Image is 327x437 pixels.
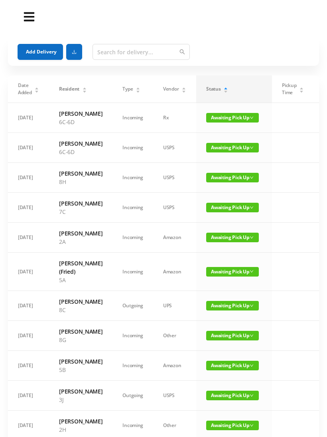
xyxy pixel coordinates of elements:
h6: [PERSON_NAME] [59,417,102,425]
span: Awaiting Pick Up [206,267,259,277]
span: Awaiting Pick Up [206,113,259,123]
div: Sort [299,86,304,91]
h6: [PERSON_NAME] [59,169,102,178]
td: Incoming [112,163,153,193]
i: icon: caret-down [136,89,140,92]
i: icon: down [250,304,254,308]
i: icon: down [250,423,254,427]
span: Awaiting Pick Up [206,203,259,212]
p: 8G [59,336,102,344]
td: USPS [153,381,196,411]
i: icon: caret-up [299,86,304,89]
td: [DATE] [8,381,49,411]
td: USPS [153,163,196,193]
td: Outgoing [112,291,153,321]
span: Awaiting Pick Up [206,173,259,182]
td: [DATE] [8,193,49,223]
p: 6C-6D [59,148,102,156]
h6: [PERSON_NAME] [59,229,102,237]
i: icon: down [250,116,254,120]
p: 8C [59,306,102,314]
button: icon: download [66,44,82,60]
div: Sort [34,86,39,91]
i: icon: down [250,206,254,210]
td: [DATE] [8,253,49,291]
td: [DATE] [8,321,49,351]
i: icon: down [250,235,254,239]
td: [DATE] [8,133,49,163]
td: USPS [153,133,196,163]
span: Awaiting Pick Up [206,301,259,310]
td: Incoming [112,103,153,133]
h6: [PERSON_NAME] [59,387,102,395]
td: UPS [153,291,196,321]
input: Search for delivery... [93,44,190,60]
td: Rx [153,103,196,133]
i: icon: down [250,393,254,397]
td: USPS [153,193,196,223]
h6: [PERSON_NAME] [59,297,102,306]
i: icon: down [250,269,254,273]
span: Type [122,85,133,93]
div: Sort [136,86,140,91]
td: Amazon [153,223,196,253]
span: Status [206,85,221,93]
p: 3J [59,395,102,404]
i: icon: caret-down [35,89,39,92]
i: icon: caret-up [182,86,186,89]
td: [DATE] [8,103,49,133]
td: Amazon [153,351,196,381]
span: Date Added [18,82,32,96]
i: icon: caret-up [136,86,140,89]
span: Awaiting Pick Up [206,233,259,242]
p: 2A [59,237,102,246]
span: Pickup Time [282,82,296,96]
p: 7C [59,208,102,216]
span: Vendor [163,85,179,93]
p: 6C-6D [59,118,102,126]
td: Amazon [153,253,196,291]
span: Resident [59,85,79,93]
i: icon: down [250,176,254,180]
span: Awaiting Pick Up [206,421,259,430]
td: [DATE] [8,291,49,321]
span: Awaiting Pick Up [206,361,259,370]
td: Other [153,321,196,351]
td: Incoming [112,193,153,223]
td: [DATE] [8,163,49,193]
td: Incoming [112,223,153,253]
p: 8H [59,178,102,186]
td: [DATE] [8,351,49,381]
i: icon: caret-down [299,89,304,92]
button: Add Delivery [18,44,63,60]
td: Incoming [112,133,153,163]
i: icon: search [179,49,185,55]
td: Incoming [112,253,153,291]
td: [DATE] [8,223,49,253]
i: icon: down [250,146,254,150]
td: Incoming [112,351,153,381]
div: Sort [82,86,87,91]
h6: [PERSON_NAME] [59,199,102,208]
i: icon: caret-up [82,86,87,89]
span: Awaiting Pick Up [206,331,259,340]
p: 5B [59,366,102,374]
span: Awaiting Pick Up [206,391,259,400]
div: Sort [181,86,186,91]
i: icon: caret-up [224,86,228,89]
span: Awaiting Pick Up [206,143,259,152]
p: 5A [59,276,102,284]
i: icon: down [250,364,254,368]
i: icon: down [250,334,254,338]
div: Sort [223,86,228,91]
h6: [PERSON_NAME] [59,357,102,366]
td: Outgoing [112,381,153,411]
h6: [PERSON_NAME] [59,109,102,118]
i: icon: caret-down [82,89,87,92]
h6: [PERSON_NAME] (Fried) [59,259,102,276]
h6: [PERSON_NAME] [59,327,102,336]
i: icon: caret-up [35,86,39,89]
h6: [PERSON_NAME] [59,139,102,148]
p: 2H [59,425,102,434]
i: icon: caret-down [182,89,186,92]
